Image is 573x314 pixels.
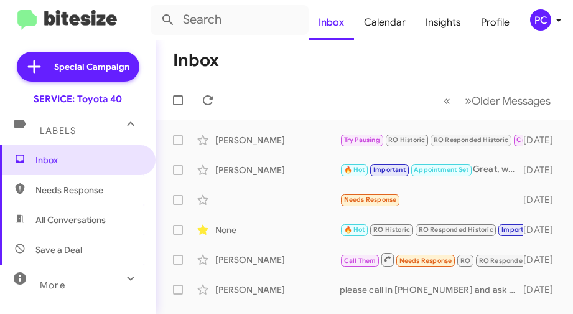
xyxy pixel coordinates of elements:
div: [DATE] [523,224,563,236]
div: Great, we look forward to seeing you [DATE] 1:40. [340,163,523,177]
div: please call in [PHONE_NUMBER] and ask to speak with [PERSON_NAME] in finance [340,283,523,296]
span: Older Messages [472,94,551,108]
span: RO Responded Historic [419,226,493,234]
button: Previous [436,88,458,113]
a: Profile [471,4,519,40]
span: Needs Response [344,196,397,204]
span: Try Pausing [344,136,380,144]
div: SERVICE: Toyota 40 [34,93,122,105]
input: Search [151,5,309,35]
span: 🔥 Hot [344,166,365,174]
span: Special Campaign [54,60,129,73]
span: All Conversations [35,214,106,226]
button: PC [519,9,559,31]
span: RO Responded Historic [434,136,508,144]
span: 🔥 Hot [344,226,365,234]
span: » [465,93,472,108]
div: [DATE] [523,194,563,206]
div: [DATE] [523,254,563,266]
span: Call Them [344,257,376,265]
button: Next [457,88,558,113]
div: [DATE] [523,134,563,146]
span: RO [460,257,470,265]
span: Labels [40,125,76,136]
span: Save a Deal [35,244,82,256]
div: No problem, I will contact you then. [340,133,523,147]
span: « [444,93,450,108]
div: [DATE] [523,164,563,176]
div: [PERSON_NAME] [215,164,340,176]
div: Great, we look forward to seeing you [DATE][DATE] 9:00 [340,222,523,237]
div: [PERSON_NAME] [215,283,340,296]
div: [PERSON_NAME] [215,254,340,266]
span: RO Responded [479,257,527,265]
span: Call Them [516,136,549,144]
nav: Page navigation example [437,88,558,113]
span: Needs Response [35,184,141,196]
a: Insights [416,4,471,40]
a: Inbox [309,4,354,40]
span: RO Historic [373,226,410,234]
a: Special Campaign [17,52,139,82]
span: Important [501,226,534,234]
span: Important [373,166,406,174]
div: None [215,224,340,236]
h1: Inbox [173,50,219,70]
div: Inbound Call [340,252,523,267]
span: Inbox [35,154,141,166]
span: RO Historic [388,136,425,144]
a: Calendar [354,4,416,40]
span: Needs Response [399,257,452,265]
div: [PERSON_NAME] [215,134,340,146]
div: PC [530,9,551,31]
div: [DATE] [523,283,563,296]
span: Appointment Set [414,166,468,174]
